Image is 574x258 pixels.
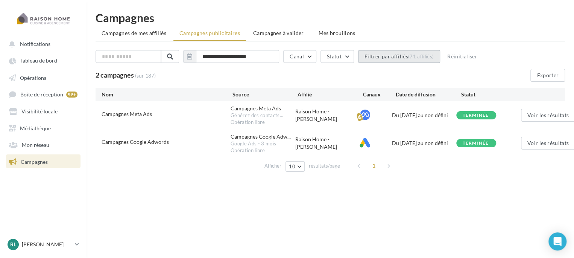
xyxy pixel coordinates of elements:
div: Open Intercom Messenger [548,232,566,250]
div: Source [232,91,298,98]
span: Notifications [20,41,50,47]
span: Médiathèque [20,125,51,131]
span: Campagnes de mes affiliés [102,30,166,36]
div: Opération libre [231,147,295,154]
div: Raison Home - [PERSON_NAME] [295,108,359,123]
div: terminée [462,141,489,146]
span: Mon réseau [22,142,49,148]
span: 10 [289,163,295,169]
a: RL [PERSON_NAME] [6,237,80,252]
span: Boîte de réception [20,91,63,98]
span: Générez des contacts... [231,112,283,119]
span: Visibilité locale [21,108,58,114]
div: terminée [462,113,489,118]
div: Campagnes Meta Ads [231,105,281,112]
a: Médiathèque [5,121,82,134]
p: [PERSON_NAME] [22,241,72,248]
div: Affilié [298,91,363,98]
span: Tableau de bord [20,58,57,64]
button: Statut [320,50,354,63]
span: 2 campagnes [96,71,134,79]
div: Statut [461,91,526,98]
div: Canaux [363,91,396,98]
div: Google Ads - 3 mois [231,140,295,147]
span: Afficher [264,162,281,169]
button: 10 [285,161,305,172]
span: résultats/page [309,162,340,169]
div: Date de diffusion [396,91,461,98]
span: Campagnes Google Adwords [102,139,169,145]
button: Exporter [530,69,565,82]
span: Campagnes Meta Ads [102,111,152,117]
a: Mon réseau [5,137,82,151]
span: Campagnes à valider [253,29,304,37]
button: Réinitialiser [444,52,480,61]
a: Opérations [5,70,82,84]
div: Opération libre [231,119,295,126]
span: Campagnes [21,158,48,165]
a: Campagnes [5,154,82,168]
span: 1 [368,160,380,172]
h1: Campagnes [96,12,565,23]
div: Du [DATE] au non défini [392,111,456,119]
div: (71 affiliés) [408,53,434,60]
a: Visibilité locale [5,104,82,118]
a: Boîte de réception 99+ [5,87,82,101]
div: 99+ [66,92,77,98]
span: (sur 187) [135,72,156,79]
button: Filtrer par affiliés(71 affiliés) [358,50,440,63]
div: Raison Home - [PERSON_NAME] [295,136,359,151]
span: Campagnes Google Adw... [231,133,291,140]
span: RL [10,241,16,248]
button: Notifications [5,37,79,50]
div: Du [DATE] au non défini [392,139,456,147]
span: Mes brouillons [318,30,355,36]
a: Tableau de bord [5,53,82,67]
div: Nom [102,91,232,98]
span: Opérations [20,74,46,81]
button: Canal [283,50,316,63]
